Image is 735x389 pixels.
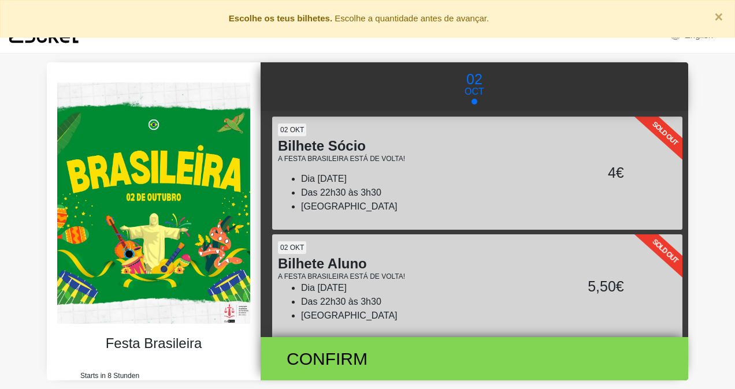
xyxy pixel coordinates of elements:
p: 02 [465,69,484,91]
img: 96531dda3d634d17aea5d9ed72761847.webp [57,83,250,324]
p: Oct [465,85,484,99]
g: {' '} [9,27,23,43]
li: Dia [DATE] [301,281,569,295]
div: Confirm [278,346,540,372]
span: Starts in 8 Stunden [80,372,139,380]
span: 02 Okt [278,124,306,136]
button: 02 Oct [452,68,496,105]
span: 02 Okt [278,241,306,254]
li: Das 22h30 às 3h30 [301,295,569,309]
li: [GEOGRAPHIC_DATA] [301,200,569,214]
li: Das 22h30 às 3h30 [301,186,569,200]
p: A FESTA BRASILEIRA ESTÁ DE VOLTA! [278,272,569,281]
p: A FESTA BRASILEIRA ESTÁ DE VOLTA! [278,155,569,163]
li: Dia [DATE] [301,172,569,186]
bodyalertmsg: Escolhe a quantidade antes de avançar. [335,13,489,23]
h4: Festa Brasileira [63,335,244,352]
h4: Bilhete Sócio [278,138,569,155]
div: 5,50€ [569,276,627,298]
div: 4€ [569,162,627,184]
strong: Escolhe os teus bilhetes. [229,13,332,23]
button: Confirm [261,337,688,380]
li: [GEOGRAPHIC_DATA] [301,309,569,323]
label: Sold Out [608,199,722,303]
h4: Bilhete Aluno [278,256,569,272]
label: Sold Out [608,81,722,185]
span: × [714,9,723,25]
